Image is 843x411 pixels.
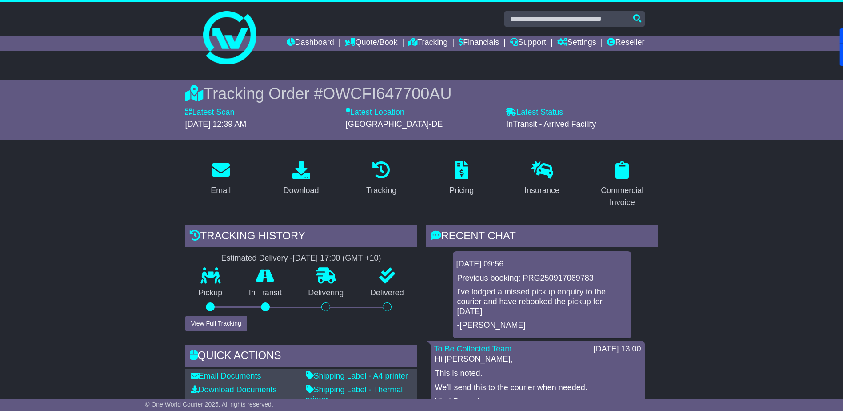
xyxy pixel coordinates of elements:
[287,36,334,51] a: Dashboard
[346,120,443,129] span: [GEOGRAPHIC_DATA]-DE
[306,385,403,404] a: Shipping Label - Thermal printer
[360,158,402,200] a: Tracking
[408,36,447,51] a: Tracking
[185,84,658,103] div: Tracking Order #
[434,344,512,353] a: To Be Collected Team
[185,254,417,263] div: Estimated Delivery -
[185,345,417,369] div: Quick Actions
[277,158,324,200] a: Download
[191,371,261,380] a: Email Documents
[435,383,640,393] p: We'll send this to the courier when needed.
[185,225,417,249] div: Tracking history
[456,259,628,269] div: [DATE] 09:56
[236,288,295,298] p: In Transit
[323,85,451,103] span: OWCFI647700AU
[457,287,627,316] p: I've lodged a missed pickup enquiry to the courier and have rebooked the pickup for [DATE]
[506,120,596,129] span: InTransit - Arrived Facility
[145,401,273,408] span: © One World Courier 2025. All rights reserved.
[524,185,559,197] div: Insurance
[293,254,381,263] div: [DATE] 17:00 (GMT +10)
[435,397,640,407] p: Kind Regards,
[283,185,319,197] div: Download
[435,355,640,364] p: Hi [PERSON_NAME],
[366,185,396,197] div: Tracking
[185,316,247,331] button: View Full Tracking
[306,371,408,380] a: Shipping Label - A4 printer
[459,36,499,51] a: Financials
[345,36,397,51] a: Quote/Book
[587,158,658,212] a: Commercial Invoice
[426,225,658,249] div: RECENT CHAT
[357,288,417,298] p: Delivered
[594,344,641,354] div: [DATE] 13:00
[457,321,627,330] p: -[PERSON_NAME]
[191,385,277,394] a: Download Documents
[435,369,640,379] p: This is noted.
[449,185,474,197] div: Pricing
[346,108,404,117] label: Latest Location
[457,274,627,283] p: Previous booking: PRG250917069783
[211,185,231,197] div: Email
[557,36,596,51] a: Settings
[592,185,652,209] div: Commercial Invoice
[443,158,479,200] a: Pricing
[295,288,357,298] p: Delivering
[510,36,546,51] a: Support
[506,108,563,117] label: Latest Status
[205,158,236,200] a: Email
[185,288,236,298] p: Pickup
[185,120,247,129] span: [DATE] 12:39 AM
[607,36,644,51] a: Reseller
[185,108,235,117] label: Latest Scan
[519,158,565,200] a: Insurance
